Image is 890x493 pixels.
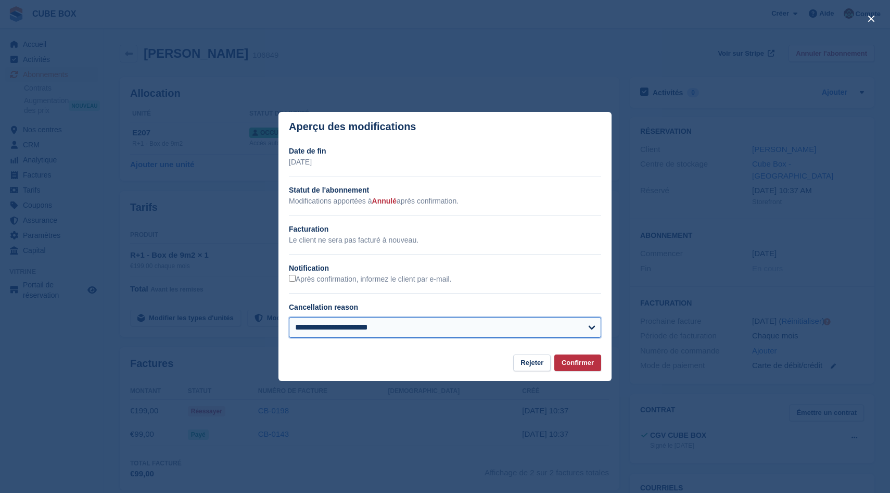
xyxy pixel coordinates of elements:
[289,235,601,246] p: Le client ne sera pas facturé à nouveau.
[289,121,416,133] p: Aperçu des modifications
[289,303,358,311] label: Cancellation reason
[513,355,551,372] button: Rejeter
[289,263,601,274] h2: Notification
[289,196,601,207] p: Modifications apportées à après confirmation.
[289,275,296,282] input: Après confirmation, informez le client par e-mail.
[372,197,397,205] span: Annulé
[554,355,601,372] button: Confirmer
[289,146,601,157] h2: Date de fin
[289,224,601,235] h2: Facturation
[289,157,601,168] p: [DATE]
[863,10,880,27] button: close
[289,275,452,284] label: Après confirmation, informez le client par e-mail.
[289,185,601,196] h2: Statut de l'abonnement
